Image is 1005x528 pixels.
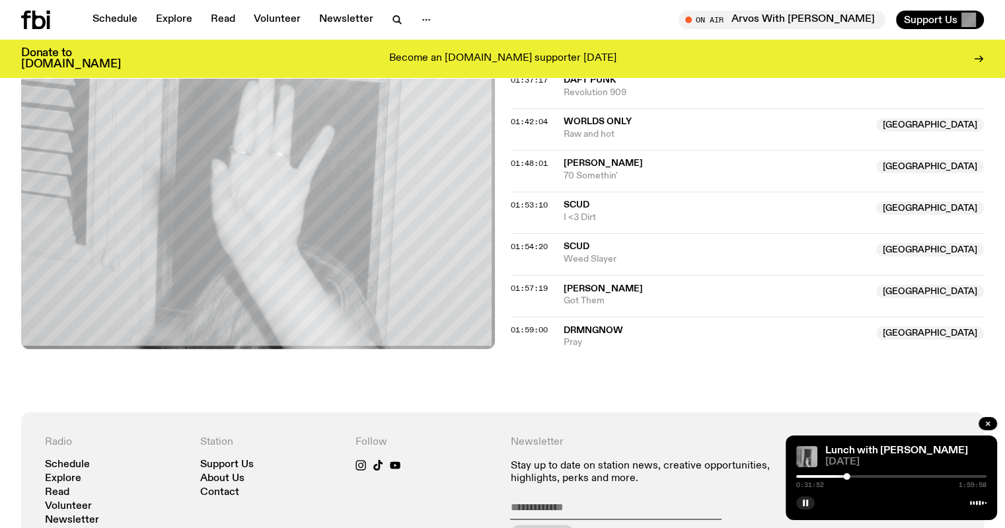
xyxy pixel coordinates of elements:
[564,200,589,209] span: Scud
[876,202,984,215] span: [GEOGRAPHIC_DATA]
[45,515,99,525] a: Newsletter
[510,436,805,449] h4: Newsletter
[200,474,244,484] a: About Us
[45,436,184,449] h4: Radio
[959,482,986,488] span: 1:59:58
[896,11,984,29] button: Support Us
[564,295,869,307] span: Got Them
[564,170,869,182] span: 70 Somethin'
[564,117,632,126] span: Worlds Only
[355,436,495,449] h4: Follow
[825,457,986,467] span: [DATE]
[564,211,869,224] span: I <3 Dirt
[564,326,623,335] span: DRMNGNOW
[511,283,548,293] span: 01:57:19
[511,324,548,335] span: 01:59:00
[389,53,616,65] p: Become an [DOMAIN_NAME] supporter [DATE]
[510,460,805,485] p: Stay up to date on station news, creative opportunities, highlights, perks and more.
[511,158,548,169] span: 01:48:01
[796,482,824,488] span: 0:31:52
[200,436,340,449] h4: Station
[246,11,309,29] a: Volunteer
[511,241,548,252] span: 01:54:20
[511,200,548,210] span: 01:53:10
[200,488,239,498] a: Contact
[876,243,984,256] span: [GEOGRAPHIC_DATA]
[564,87,985,99] span: Revolution 909
[45,488,69,498] a: Read
[511,75,548,85] span: 01:37:17
[564,159,643,168] span: [PERSON_NAME]
[85,11,145,29] a: Schedule
[876,160,984,173] span: [GEOGRAPHIC_DATA]
[511,285,548,292] button: 01:57:19
[148,11,200,29] a: Explore
[564,336,869,349] span: Pray
[511,202,548,209] button: 01:53:10
[203,11,243,29] a: Read
[679,11,885,29] button: On AirArvos With [PERSON_NAME]
[564,75,616,85] span: Daft Punk
[825,445,968,456] a: Lunch with [PERSON_NAME]
[45,460,90,470] a: Schedule
[564,284,643,293] span: [PERSON_NAME]
[45,474,81,484] a: Explore
[511,118,548,126] button: 01:42:04
[21,48,121,70] h3: Donate to [DOMAIN_NAME]
[904,14,957,26] span: Support Us
[511,243,548,250] button: 01:54:20
[311,11,381,29] a: Newsletter
[564,253,869,266] span: Weed Slayer
[876,118,984,132] span: [GEOGRAPHIC_DATA]
[876,285,984,298] span: [GEOGRAPHIC_DATA]
[796,446,817,467] img: black and white photo of someone holding their hand to the air. you can see two windows in the ba...
[511,160,548,167] button: 01:48:01
[876,326,984,340] span: [GEOGRAPHIC_DATA]
[511,77,548,84] button: 01:37:17
[511,326,548,334] button: 01:59:00
[511,116,548,127] span: 01:42:04
[200,460,254,470] a: Support Us
[45,502,92,511] a: Volunteer
[564,242,589,251] span: Scud
[564,128,869,141] span: Raw and hot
